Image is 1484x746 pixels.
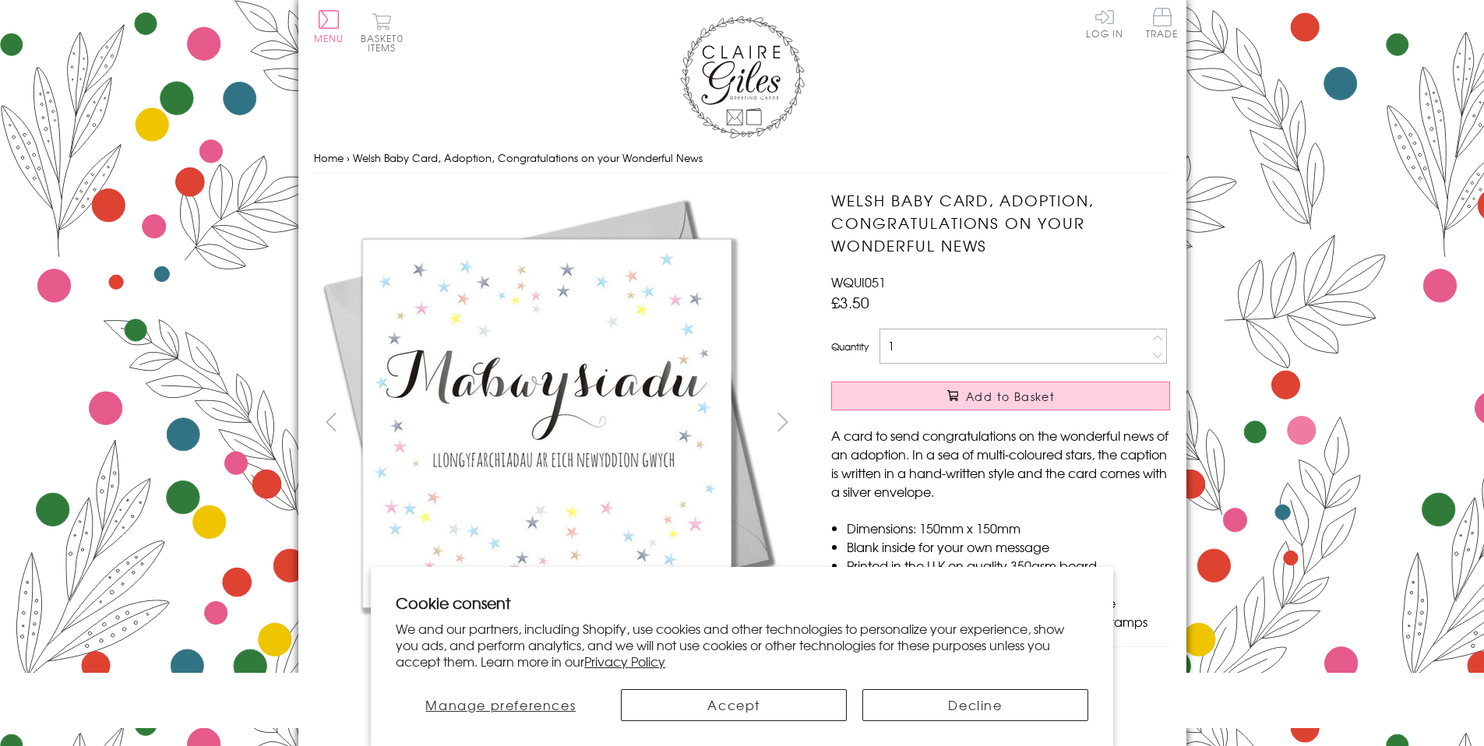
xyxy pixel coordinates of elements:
[831,340,869,354] label: Quantity
[1146,8,1179,41] a: Trade
[314,404,349,439] button: prev
[966,389,1055,404] span: Add to Basket
[314,143,1171,174] nav: breadcrumbs
[314,10,344,43] button: Menu
[831,291,869,313] span: £3.50
[847,519,1170,537] li: Dimensions: 150mm x 150mm
[396,689,605,721] button: Manage preferences
[584,652,665,670] a: Privacy Policy
[347,150,350,165] span: ›
[847,537,1170,556] li: Blank inside for your own message
[425,695,576,714] span: Manage preferences
[680,16,805,139] img: Claire Giles Greetings Cards
[621,689,847,721] button: Accept
[1146,8,1179,38] span: Trade
[831,426,1170,501] p: A card to send congratulations on the wonderful news of an adoption. In a sea of multi-coloured s...
[396,621,1088,669] p: We and our partners, including Shopify, use cookies and other technologies to personalize your ex...
[1086,8,1123,38] a: Log In
[314,189,781,656] img: Welsh Baby Card, Adoption, Congratulations on your Wonderful News
[831,189,1170,256] h1: Welsh Baby Card, Adoption, Congratulations on your Wonderful News
[831,382,1170,410] button: Add to Basket
[314,31,344,45] span: Menu
[314,150,344,165] a: Home
[396,592,1088,614] h2: Cookie consent
[765,404,800,439] button: next
[862,689,1088,721] button: Decline
[361,12,404,52] button: Basket0 items
[353,150,703,165] span: Welsh Baby Card, Adoption, Congratulations on your Wonderful News
[847,556,1170,575] li: Printed in the U.K on quality 350gsm board
[368,31,404,55] span: 0 items
[831,273,886,291] span: WQUI051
